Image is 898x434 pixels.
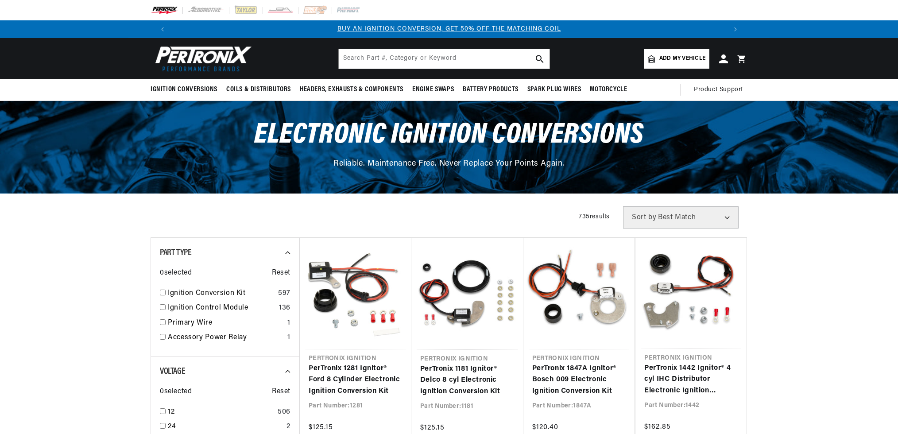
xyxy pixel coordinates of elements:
[659,54,705,63] span: Add my vehicle
[278,407,290,418] div: 506
[171,24,727,34] div: 1 of 3
[160,386,192,398] span: 0 selected
[278,288,290,299] div: 597
[168,421,283,433] a: 24
[463,85,519,94] span: Battery Products
[279,302,290,314] div: 136
[532,363,626,397] a: PerTronix 1847A Ignitor® Bosch 009 Electronic Ignition Conversion Kit
[527,85,581,94] span: Spark Plug Wires
[644,363,738,397] a: PerTronix 1442 Ignitor® 4 cyl IHC Distributor Electronic Ignition Conversion Kit
[523,79,586,100] summary: Spark Plug Wires
[222,79,295,100] summary: Coils & Distributors
[151,85,217,94] span: Ignition Conversions
[168,318,284,329] a: Primary Wire
[579,213,610,220] span: 735 results
[226,85,291,94] span: Coils & Distributors
[287,318,290,329] div: 1
[337,26,561,32] a: BUY AN IGNITION CONVERSION, GET 50% OFF THE MATCHING COIL
[339,49,550,69] input: Search Part #, Category or Keyword
[151,79,222,100] summary: Ignition Conversions
[408,79,458,100] summary: Engine Swaps
[287,332,290,344] div: 1
[154,20,171,38] button: Translation missing: en.sections.announcements.previous_announcement
[727,20,744,38] button: Translation missing: en.sections.announcements.next_announcement
[300,85,403,94] span: Headers, Exhausts & Components
[694,79,747,101] summary: Product Support
[333,160,565,168] span: Reliable. Maintenance Free. Never Replace Your Points Again.
[412,85,454,94] span: Engine Swaps
[151,43,252,74] img: Pertronix
[694,85,743,95] span: Product Support
[168,332,284,344] a: Accessory Power Relay
[160,248,191,257] span: Part Type
[286,421,290,433] div: 2
[309,363,403,397] a: PerTronix 1281 Ignitor® Ford 8 Cylinder Electronic Ignition Conversion Kit
[590,85,627,94] span: Motorcycle
[585,79,631,100] summary: Motorcycle
[168,302,275,314] a: Ignition Control Module
[168,288,275,299] a: Ignition Conversion Kit
[623,206,739,229] select: Sort by
[458,79,523,100] summary: Battery Products
[254,121,644,150] span: Electronic Ignition Conversions
[160,367,185,376] span: Voltage
[160,267,192,279] span: 0 selected
[171,24,727,34] div: Announcement
[644,49,709,69] a: Add my vehicle
[420,364,515,398] a: PerTronix 1181 Ignitor® Delco 8 cyl Electronic Ignition Conversion Kit
[272,267,290,279] span: Reset
[168,407,274,418] a: 12
[632,214,656,221] span: Sort by
[272,386,290,398] span: Reset
[530,49,550,69] button: search button
[128,20,770,38] slideshow-component: Translation missing: en.sections.announcements.announcement_bar
[295,79,408,100] summary: Headers, Exhausts & Components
